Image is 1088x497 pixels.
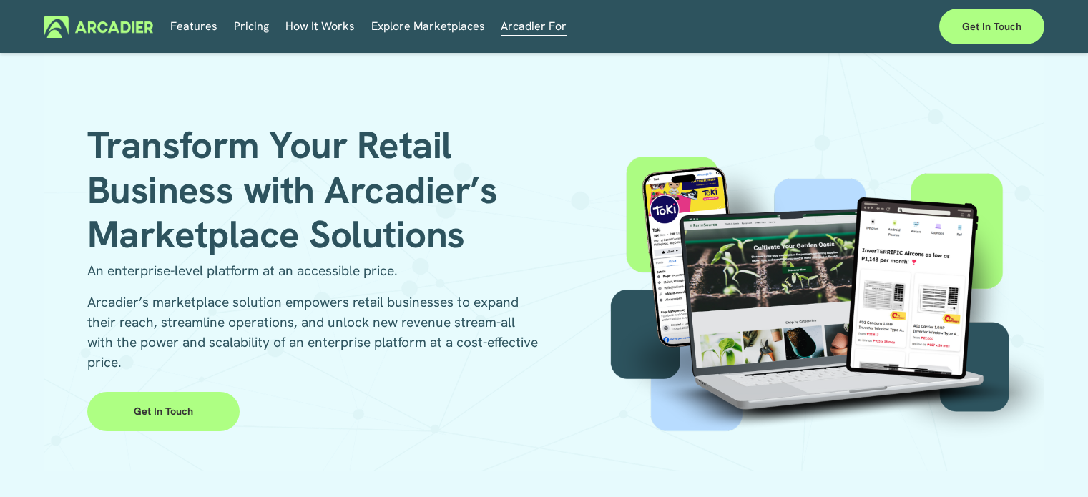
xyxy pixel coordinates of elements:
a: Get in Touch [87,392,240,431]
p: Arcadier’s marketplace solution empowers retail businesses to expand their reach, streamline oper... [87,292,544,373]
a: folder dropdown [501,16,567,38]
a: Explore Marketplaces [371,16,485,38]
p: An enterprise-level platform at an accessible price. [87,261,544,281]
a: folder dropdown [285,16,355,38]
img: Arcadier [44,16,153,38]
h1: Transform Your Retail Business with Arcadier’s Marketplace Solutions [87,123,582,257]
span: How It Works [285,16,355,36]
a: Features [170,16,217,38]
a: Pricing [234,16,269,38]
span: Arcadier For [501,16,567,36]
a: Get in touch [939,9,1044,44]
